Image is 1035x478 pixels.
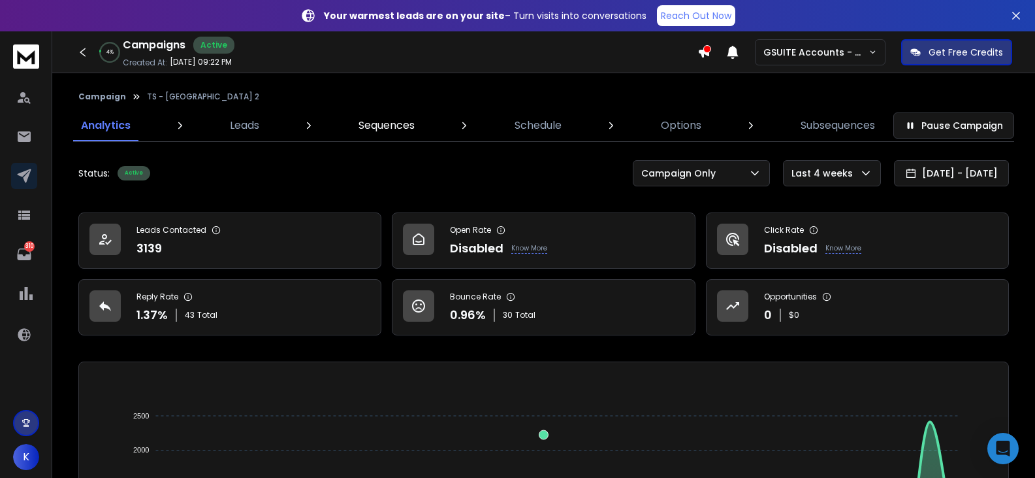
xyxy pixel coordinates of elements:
p: Analytics [81,118,131,133]
a: Opportunities0$0 [706,279,1009,335]
a: Subsequences [793,110,883,141]
p: – Turn visits into conversations [324,9,646,22]
span: 43 [185,310,195,320]
p: Reply Rate [136,292,178,302]
p: GSUITE Accounts - YC outreach [763,46,868,59]
p: Created At: [123,58,167,68]
p: Schedule [515,118,562,133]
p: Bounce Rate [450,292,501,302]
p: Reach Out Now [661,9,731,22]
p: [DATE] 09:22 PM [170,57,232,67]
button: Get Free Credits [901,39,1012,65]
p: Click Rate [764,225,804,235]
a: 310 [11,241,37,267]
a: Schedule [507,110,569,141]
button: Pause Campaign [893,112,1014,139]
p: TS - [GEOGRAPHIC_DATA] 2 [147,92,259,102]
a: Leads Contacted3139 [78,213,381,269]
p: Campaign Only [641,167,721,180]
div: Open Intercom Messenger [987,433,1019,464]
p: Open Rate [450,225,491,235]
p: Get Free Credits [929,46,1003,59]
a: Reach Out Now [657,5,735,26]
p: Last 4 weeks [791,167,858,180]
p: 3139 [136,239,162,258]
p: $ 0 [789,310,799,320]
div: Active [118,166,150,180]
p: Status: [78,167,110,180]
a: Leads [222,110,267,141]
tspan: 2000 [133,447,149,454]
span: Total [515,310,535,320]
span: 30 [503,310,513,320]
p: 0 [764,306,772,324]
p: 1.37 % [136,306,168,324]
h1: Campaigns [123,37,185,53]
p: Subsequences [801,118,875,133]
button: K [13,444,39,470]
p: Know More [511,243,547,254]
img: logo [13,44,39,69]
strong: Your warmest leads are on your site [324,9,505,22]
p: Leads Contacted [136,225,206,235]
tspan: 2500 [133,412,149,420]
p: 310 [24,241,35,252]
a: Analytics [73,110,138,141]
p: Leads [230,118,259,133]
a: Reply Rate1.37%43Total [78,279,381,335]
p: 0.96 % [450,306,486,324]
p: Know More [825,243,861,254]
p: Options [661,118,701,133]
a: Click RateDisabledKnow More [706,213,1009,269]
button: Campaign [78,92,126,102]
a: Open RateDisabledKnow More [392,213,695,269]
p: Sequences [358,118,415,133]
p: Opportunities [764,292,817,302]
p: Disabled [764,239,818,258]
a: Bounce Rate0.96%30Total [392,279,695,335]
span: Total [197,310,217,320]
p: 4 % [106,48,114,56]
a: Sequences [351,110,422,141]
div: Active [193,37,234,54]
button: [DATE] - [DATE] [894,160,1009,186]
p: Disabled [450,239,503,258]
a: Options [653,110,709,141]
